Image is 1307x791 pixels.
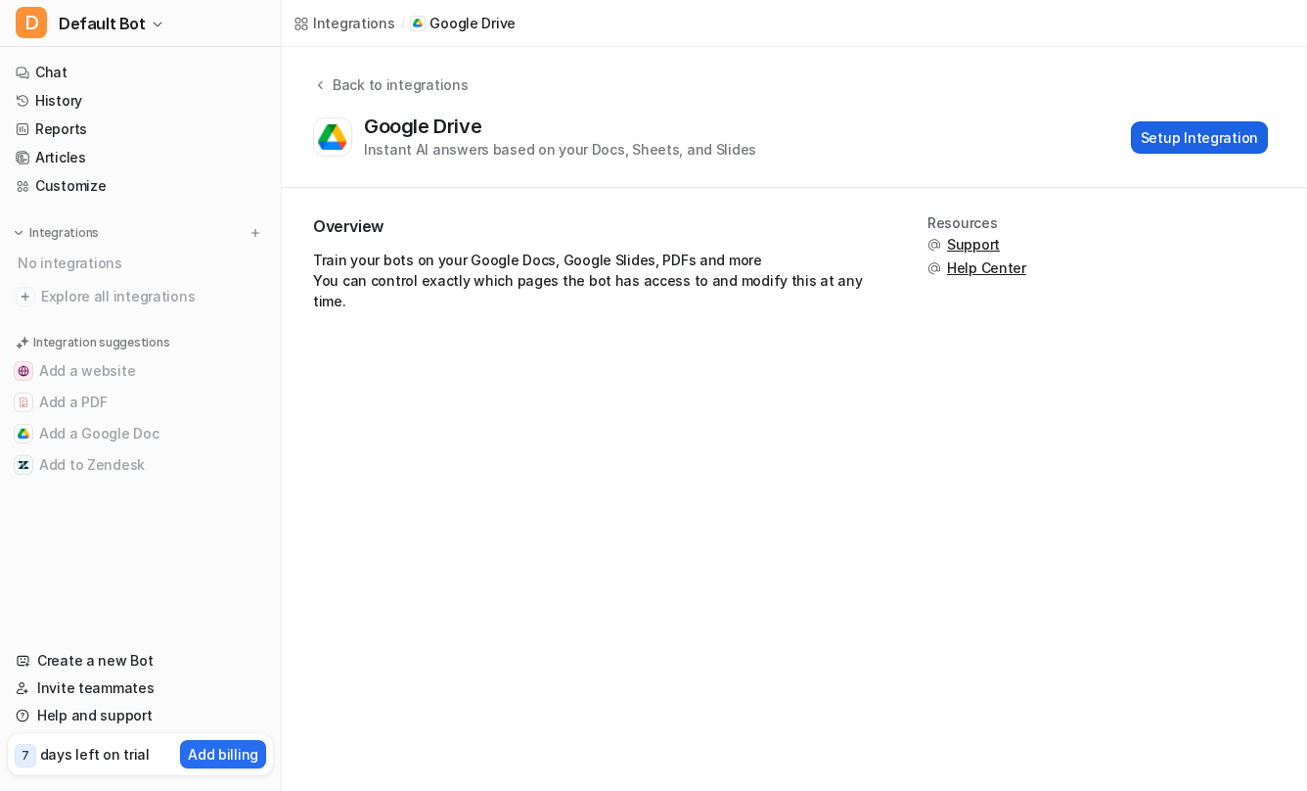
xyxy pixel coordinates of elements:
[927,238,941,252] img: support.svg
[364,115,489,138] div: Google Drive
[8,387,273,418] button: Add a PDFAdd a PDF
[29,225,99,241] p: Integrations
[8,355,273,387] button: Add a websiteAdd a website
[16,7,47,38] span: D
[1131,121,1268,154] button: Setup Integration
[8,418,273,449] button: Add a Google DocAdd a Google Doc
[401,15,405,32] span: /
[429,14,516,33] p: Google Drive
[947,258,1026,278] span: Help Center
[927,235,1026,255] button: Support
[313,13,395,33] div: Integrations
[927,258,1026,278] button: Help Center
[12,247,273,279] div: No integrations
[8,675,273,702] a: Invite teammates
[410,14,516,33] a: Google Drive iconGoogle Drive
[947,235,1000,255] span: Support
[18,428,29,440] img: Add a Google Doc
[22,747,29,765] p: 7
[8,449,273,481] button: Add to ZendeskAdd to Zendesk
[364,139,756,160] div: Instant AI answers based on your Docs, Sheets, and Slides
[188,744,258,765] p: Add billing
[927,261,941,275] img: support.svg
[41,281,265,312] span: Explore all integrations
[8,59,273,86] a: Chat
[33,334,169,351] p: Integration suggestions
[313,250,880,311] p: Train your bots on your Google Docs, Google Slides, PDFs and more You can control exactly which p...
[18,396,29,408] img: Add a PDF
[248,226,262,240] img: menu_add.svg
[313,215,880,238] h2: Overview
[16,287,35,306] img: explore all integrations
[8,116,273,143] a: Reports
[8,223,105,243] button: Integrations
[413,19,423,27] img: Google Drive icon
[8,144,273,171] a: Articles
[318,123,347,151] img: Google Drive logo
[8,87,273,115] a: History
[8,172,273,200] a: Customize
[12,226,25,240] img: expand menu
[313,74,468,115] button: Back to integrations
[927,215,1026,231] div: Resources
[40,744,150,765] p: days left on trial
[8,647,273,675] a: Create a new Bot
[8,702,273,729] a: Help and support
[18,365,29,377] img: Add a website
[327,74,468,95] div: Back to integrations
[8,283,273,310] a: Explore all integrations
[59,10,146,37] span: Default Bot
[293,13,395,33] a: Integrations
[180,740,266,768] button: Add billing
[18,459,29,471] img: Add to Zendesk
